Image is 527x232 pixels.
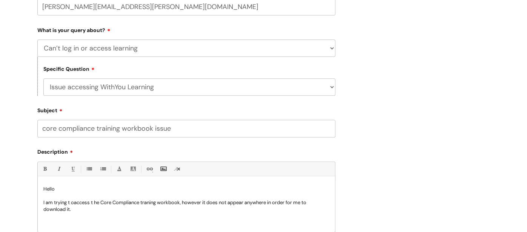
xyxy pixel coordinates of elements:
a: Italic (Ctrl-I) [54,164,63,174]
p: Hello [43,186,329,192]
a: • Unordered List (Ctrl-Shift-7) [84,164,94,174]
label: Subject [37,105,335,114]
a: Bold (Ctrl-B) [40,164,49,174]
a: Font Color [114,164,124,174]
label: Description [37,146,335,155]
label: Specific Question [43,65,95,72]
a: Underline(Ctrl-U) [68,164,77,174]
label: What is your query about? [37,24,335,34]
a: 1. Ordered List (Ctrl-Shift-8) [98,164,108,174]
a: Insert Image... [158,164,168,174]
a: Link [144,164,154,174]
p: I am trying t oaccess t he Core Compliance traning workbook, however it does not appear anywhere ... [43,199,329,213]
a: Back Color [128,164,138,174]
a: Remove formatting (Ctrl-\) [172,164,182,174]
